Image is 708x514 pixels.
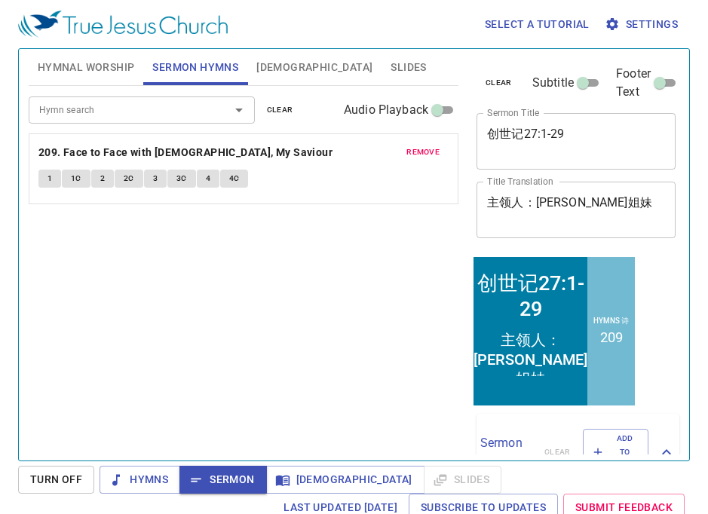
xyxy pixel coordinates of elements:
[406,145,440,159] span: remove
[112,470,168,489] span: Hymns
[179,466,266,494] button: Sermon
[115,170,143,188] button: 2C
[38,170,61,188] button: 1
[593,432,639,473] span: Add to Lineup
[267,103,293,117] span: clear
[62,170,90,188] button: 1C
[38,143,333,162] b: 209. Face to Face with [DEMOGRAPHIC_DATA], My Saviour
[91,170,114,188] button: 2
[391,58,426,77] span: Slides
[278,470,412,489] span: [DEMOGRAPHIC_DATA]
[197,170,219,188] button: 4
[153,172,158,185] span: 3
[477,414,679,491] div: Sermon Lineup(0)clearAdd to Lineup
[479,11,596,38] button: Select a tutorial
[256,58,372,77] span: [DEMOGRAPHIC_DATA]
[30,470,82,489] span: Turn Off
[192,470,254,489] span: Sermon
[258,101,302,119] button: clear
[616,65,651,101] span: Footer Text
[480,434,532,470] p: Sermon Lineup ( 0 )
[38,58,135,77] span: Hymnal Worship
[152,58,238,77] span: Sermon Hymns
[48,172,52,185] span: 1
[100,172,105,185] span: 2
[220,170,249,188] button: 4C
[18,11,228,38] img: True Jesus Church
[485,15,590,34] span: Select a tutorial
[266,466,424,494] button: [DEMOGRAPHIC_DATA]
[487,195,665,224] textarea: 主领人：[PERSON_NAME]姐妹
[397,143,449,161] button: remove
[124,172,134,185] span: 2C
[71,172,81,185] span: 1C
[487,127,665,155] textarea: 创世记27:1-29
[608,15,678,34] span: Settings
[228,99,250,121] button: Open
[167,170,196,188] button: 3C
[477,74,521,92] button: clear
[144,170,167,188] button: 3
[344,101,428,119] span: Audio Playback
[18,466,94,494] button: Turn Off
[206,172,210,185] span: 4
[470,254,638,408] iframe: from-child
[583,429,649,476] button: Add to Lineup
[486,76,512,90] span: clear
[100,466,180,494] button: Hymns
[176,172,187,185] span: 3C
[532,74,574,92] span: Subtitle
[38,143,336,162] button: 209. Face to Face with [DEMOGRAPHIC_DATA], My Saviour
[602,11,684,38] button: Settings
[229,172,240,185] span: 4C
